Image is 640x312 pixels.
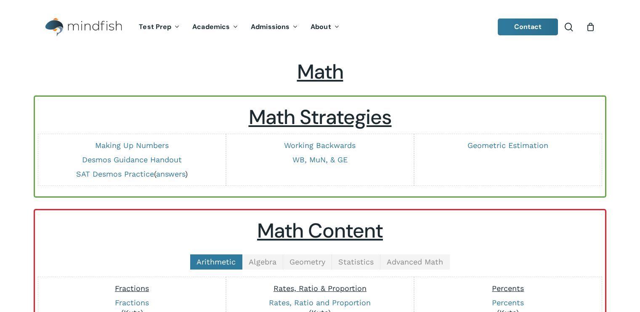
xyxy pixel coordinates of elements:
[244,24,304,31] a: Admissions
[139,22,171,31] span: Test Prep
[297,58,343,85] span: Math
[274,284,366,293] span: Rates, Ratio & Proportion
[82,155,182,164] a: Desmos Guidance Handout
[190,254,242,270] a: Arithmetic
[387,257,443,266] span: Advanced Math
[311,22,331,31] span: About
[304,24,346,31] a: About
[34,11,606,43] header: Main Menu
[257,217,383,244] u: Math Content
[283,254,332,270] a: Geometry
[192,22,230,31] span: Academics
[338,257,374,266] span: Statistics
[586,22,595,32] a: Cart
[186,24,244,31] a: Academics
[292,155,348,164] a: WB, MuN, & GE
[242,254,283,270] a: Algebra
[269,298,371,307] a: Rates, Ratio and Proportion
[492,284,524,293] span: Percents
[133,11,345,43] nav: Main Menu
[492,298,524,307] a: Percents
[76,169,154,178] a: SAT Desmos Practice
[289,257,325,266] span: Geometry
[197,257,236,266] span: Arithmetic
[133,24,186,31] a: Test Prep
[380,254,450,270] a: Advanced Math
[251,22,289,31] span: Admissions
[332,254,380,270] a: Statistics
[498,19,558,35] a: Contact
[284,141,356,150] a: Working Backwards
[156,169,185,178] a: answers
[514,22,542,31] span: Contact
[42,169,221,179] p: ( )
[249,104,392,130] u: Math Strategies
[467,141,548,150] a: Geometric Estimation
[115,284,149,293] span: Fractions
[115,298,149,307] a: Fractions
[95,141,169,150] a: Making Up Numbers
[249,257,276,266] span: Algebra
